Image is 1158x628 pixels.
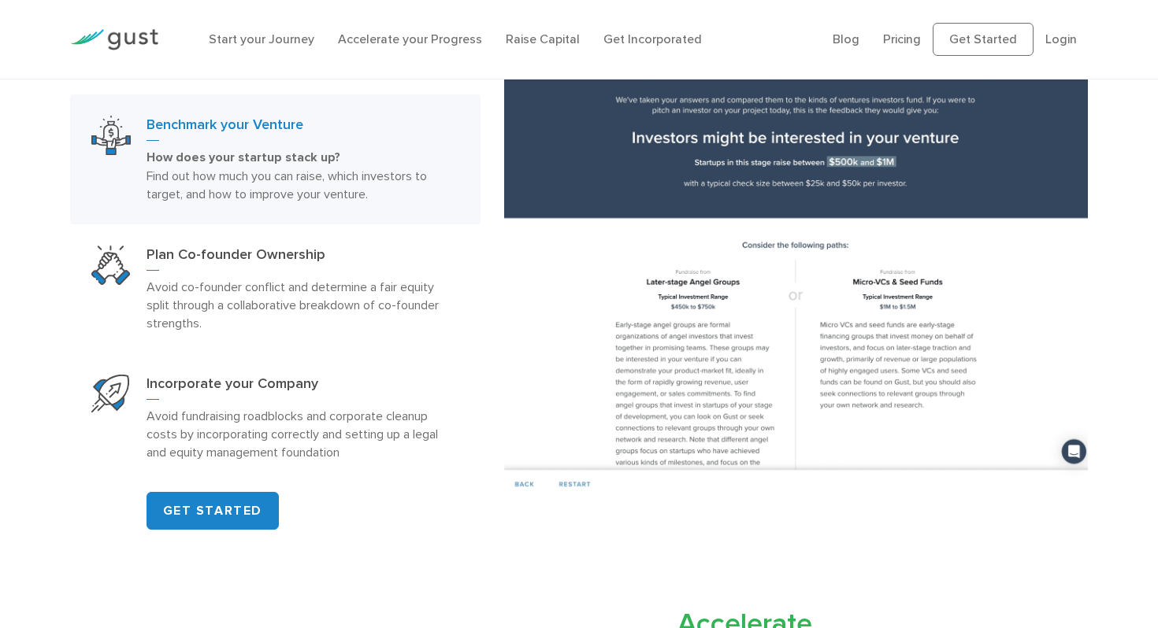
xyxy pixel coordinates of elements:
a: Accelerate your Progress [338,31,482,46]
a: Get Incorporated [603,31,702,46]
h3: Benchmark your Venture [147,116,459,141]
img: Benchmark your Venture [504,49,1089,497]
a: Start Your CompanyIncorporate your CompanyAvoid fundraising roadblocks and corporate cleanup cost... [70,353,481,482]
img: Start Your Company [91,375,129,412]
h3: Incorporate your Company [147,375,459,400]
strong: How does your startup stack up? [147,150,340,165]
img: Benchmark Your Venture [91,116,131,155]
span: Find out how much you can raise, which investors to target, and how to improve your venture. [147,168,427,201]
a: Blog [833,31,859,46]
h3: Plan Co-founder Ownership [147,246,459,271]
p: Avoid co-founder conflict and determine a fair equity split through a collaborative breakdown of ... [147,278,459,332]
a: Get Started [933,23,1034,56]
img: Plan Co Founder Ownership [91,246,131,285]
a: Login [1045,31,1077,46]
a: Pricing [883,31,921,46]
p: Avoid fundraising roadblocks and corporate cleanup costs by incorporating correctly and setting u... [147,407,459,461]
a: Start your Journey [209,31,314,46]
a: Raise Capital [506,31,580,46]
img: Gust Logo [70,29,158,50]
a: Benchmark Your VentureBenchmark your VentureHow does your startup stack up? Find out how much you... [70,94,481,224]
a: GET STARTED [147,492,280,530]
a: Plan Co Founder OwnershipPlan Co-founder OwnershipAvoid co-founder conflict and determine a fair ... [70,224,481,353]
